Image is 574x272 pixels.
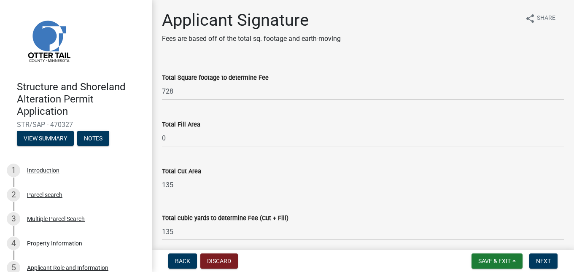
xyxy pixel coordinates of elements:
div: Multiple Parcel Search [27,216,85,222]
button: Next [529,253,558,269]
wm-modal-confirm: Notes [77,136,109,143]
span: Save & Exit [478,258,511,264]
button: Back [168,253,197,269]
span: STR/SAP - 470327 [17,121,135,129]
button: Discard [200,253,238,269]
div: 4 [7,237,20,250]
span: Next [536,258,551,264]
label: Total Cut Area [162,169,201,175]
img: Otter Tail County, Minnesota [17,9,80,72]
button: Save & Exit [472,253,523,269]
h1: Applicant Signature [162,10,341,30]
button: shareShare [518,10,562,27]
button: Notes [77,131,109,146]
div: Applicant Role and Information [27,265,108,271]
wm-modal-confirm: Summary [17,136,74,143]
div: 2 [7,188,20,202]
div: Property Information [27,240,82,246]
h4: Structure and Shoreland Alteration Permit Application [17,81,145,117]
label: Total cubic yards to determine Fee (Cut + Fill) [162,215,288,221]
span: Back [175,258,190,264]
label: Total Square footage to determine Fee [162,75,269,81]
div: Introduction [27,167,59,173]
label: Total Fill Area [162,122,200,128]
div: Parcel search [27,192,62,198]
i: share [525,13,535,24]
div: 1 [7,164,20,177]
div: 3 [7,212,20,226]
span: Share [537,13,555,24]
p: Fees are based off of the total sq. footage and earth-moving [162,34,341,44]
button: View Summary [17,131,74,146]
